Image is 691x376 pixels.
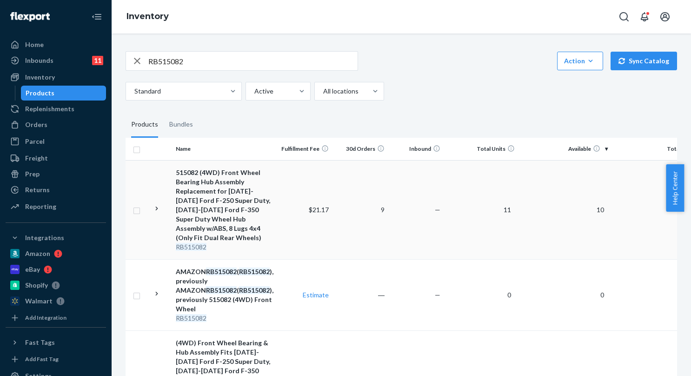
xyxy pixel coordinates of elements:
[176,267,273,314] div: AMAZON ( ), previously AMAZON ( ), previously 515082 (4WD) Front Wheel
[518,138,611,160] th: Available
[25,120,47,129] div: Orders
[206,286,237,294] em: RB515082
[133,87,134,96] input: Standard
[253,87,254,96] input: Active
[25,314,66,322] div: Add Integration
[435,206,440,214] span: —
[309,206,329,214] span: $21.17
[6,37,106,52] a: Home
[6,182,106,197] a: Returns
[25,40,44,49] div: Home
[10,12,50,21] img: Flexport logo
[25,185,50,195] div: Returns
[597,291,608,299] span: 0
[25,265,40,274] div: eBay
[25,249,50,258] div: Amazon
[172,138,277,160] th: Name
[25,233,64,242] div: Integrations
[6,117,106,132] a: Orders
[25,281,48,290] div: Shopify
[6,230,106,245] button: Integrations
[656,7,674,26] button: Open account menu
[6,262,106,277] a: eBay
[25,154,48,163] div: Freight
[169,112,193,138] div: Bundles
[303,291,329,299] a: Estimate
[25,73,55,82] div: Inventory
[6,101,106,116] a: Replenishments
[25,355,59,363] div: Add Fast Tag
[388,138,444,160] th: Inbound
[131,112,158,138] div: Products
[557,52,603,70] button: Action
[666,164,684,212] button: Help Center
[6,278,106,293] a: Shopify
[6,151,106,166] a: Freight
[504,291,515,299] span: 0
[25,202,56,211] div: Reporting
[6,312,106,323] a: Add Integration
[25,56,53,65] div: Inbounds
[148,52,358,70] input: Search inventory by name or sku
[25,104,74,114] div: Replenishments
[593,206,608,214] span: 10
[564,56,596,66] div: Action
[92,56,103,65] div: 11
[239,268,270,275] em: RB515082
[6,246,106,261] a: Amazon
[322,87,323,96] input: All locations
[611,52,677,70] button: Sync Catalog
[176,168,273,242] div: 515082 (4WD) Front Wheel Bearing Hub Assembly Replacement for [DATE]-[DATE] Ford F-250 Super Duty...
[635,7,654,26] button: Open notifications
[6,53,106,68] a: Inbounds11
[444,138,518,160] th: Total Units
[332,160,388,259] td: 9
[176,243,206,251] em: RB515082
[500,206,515,214] span: 11
[277,138,332,160] th: Fulfillment Fee
[332,138,388,160] th: 30d Orders
[25,137,45,146] div: Parcel
[6,70,106,85] a: Inventory
[615,7,633,26] button: Open Search Box
[206,268,237,275] em: RB515082
[435,291,440,299] span: —
[119,3,176,30] ol: breadcrumbs
[6,354,106,365] a: Add Fast Tag
[6,335,106,350] button: Fast Tags
[87,7,106,26] button: Close Navigation
[25,296,53,306] div: Walmart
[6,199,106,214] a: Reporting
[25,338,55,347] div: Fast Tags
[239,286,270,294] em: RB515082
[6,294,106,309] a: Walmart
[25,169,40,179] div: Prep
[332,259,388,330] td: ―
[6,134,106,149] a: Parcel
[21,86,106,101] a: Products
[26,88,54,98] div: Products
[176,314,206,322] em: RB515082
[126,11,169,21] a: Inventory
[6,167,106,181] a: Prep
